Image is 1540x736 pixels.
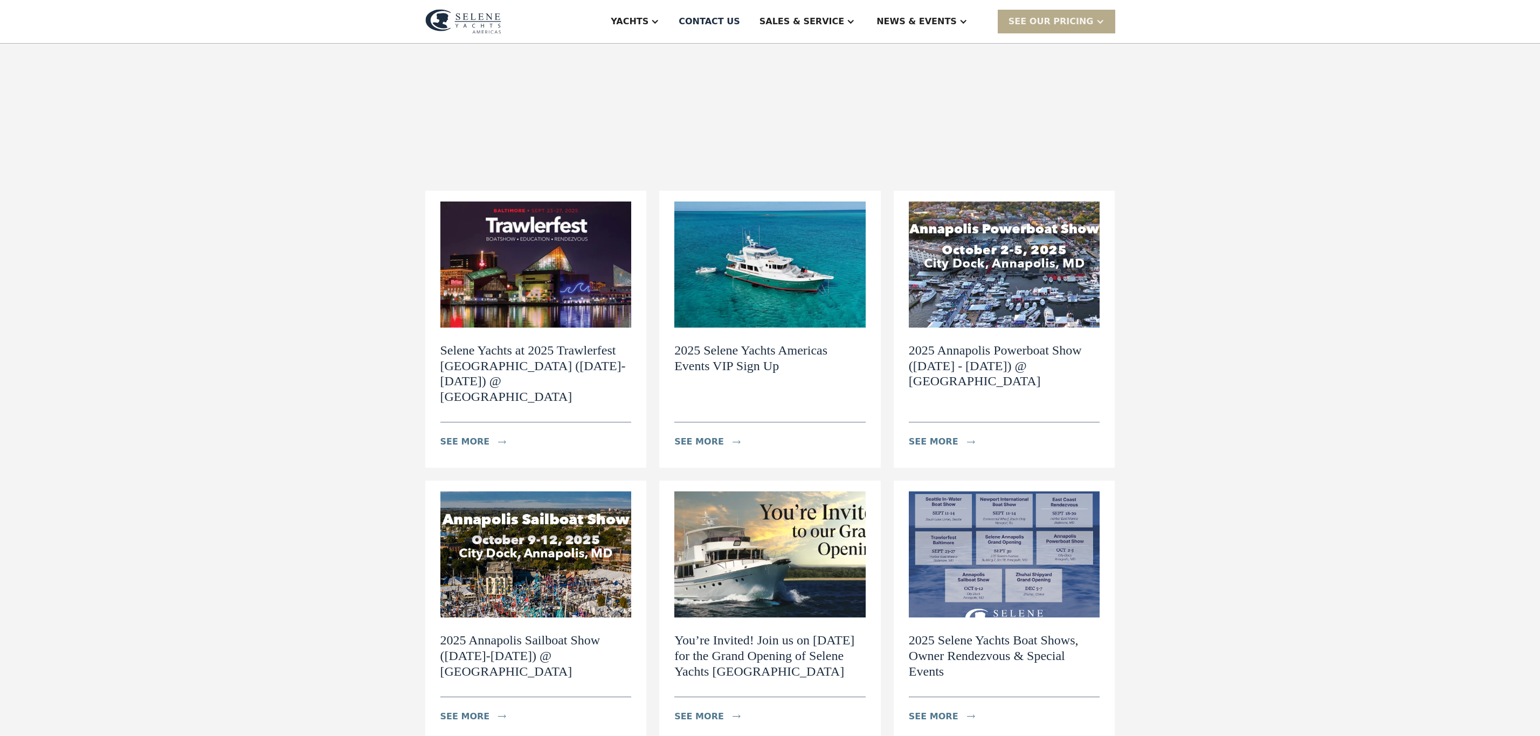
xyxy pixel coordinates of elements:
[425,191,647,468] a: Selene Yachts at 2025 Trawlerfest [GEOGRAPHIC_DATA] ([DATE]-[DATE]) @ [GEOGRAPHIC_DATA]see moreicon
[440,435,490,448] div: see more
[909,710,958,723] div: see more
[611,15,648,28] div: Yachts
[425,9,501,34] img: logo
[894,191,1115,468] a: 2025 Annapolis Powerboat Show ([DATE] - [DATE]) @ [GEOGRAPHIC_DATA]see moreicon
[1009,15,1094,28] div: SEE Our Pricing
[674,633,866,679] h2: You’re Invited! Join us on [DATE] for the Grand Opening of Selene Yachts [GEOGRAPHIC_DATA]
[498,440,506,444] img: icon
[759,15,844,28] div: Sales & Service
[440,710,490,723] div: see more
[876,15,957,28] div: News & EVENTS
[967,714,975,718] img: icon
[659,191,881,468] a: 2025 Selene Yachts Americas Events VIP Sign Upsee moreicon
[909,343,1100,389] h2: 2025 Annapolis Powerboat Show ([DATE] - [DATE]) @ [GEOGRAPHIC_DATA]
[440,343,632,405] h2: Selene Yachts at 2025 Trawlerfest [GEOGRAPHIC_DATA] ([DATE]-[DATE]) @ [GEOGRAPHIC_DATA]
[909,633,1100,679] h2: 2025 Selene Yachts Boat Shows, Owner Rendezvous & Special Events
[440,633,632,679] h2: 2025 Annapolis Sailboat Show ([DATE]-[DATE]) @ [GEOGRAPHIC_DATA]
[733,714,741,718] img: icon
[498,714,506,718] img: icon
[967,440,975,444] img: icon
[998,10,1115,33] div: SEE Our Pricing
[733,440,741,444] img: icon
[674,710,724,723] div: see more
[674,435,724,448] div: see more
[909,435,958,448] div: see more
[679,15,740,28] div: Contact US
[674,343,866,374] h2: 2025 Selene Yachts Americas Events VIP Sign Up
